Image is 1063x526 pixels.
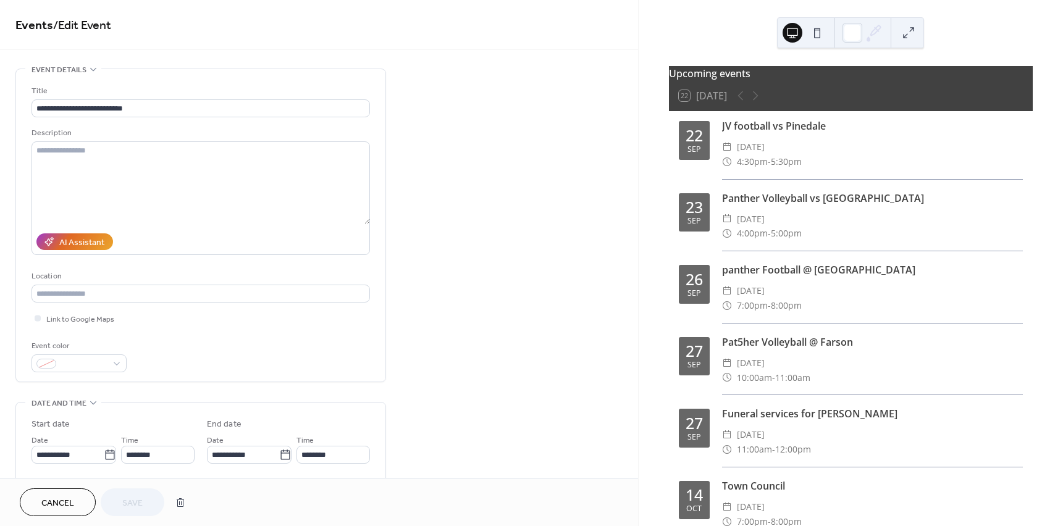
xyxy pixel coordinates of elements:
[32,418,70,431] div: Start date
[772,370,775,385] span: -
[32,434,48,447] span: Date
[59,236,104,249] div: AI Assistant
[669,66,1033,81] div: Upcoming events
[687,146,701,154] div: Sep
[722,226,732,241] div: ​
[737,427,765,442] span: [DATE]
[775,442,811,457] span: 12:00pm
[722,212,732,227] div: ​
[20,488,96,516] button: Cancel
[722,262,1023,277] div: panther Football @ [GEOGRAPHIC_DATA]
[41,497,74,510] span: Cancel
[771,298,802,313] span: 8:00pm
[687,290,701,298] div: Sep
[737,499,765,514] span: [DATE]
[722,119,1023,133] div: JV football vs Pinedale
[722,499,732,514] div: ​
[686,505,702,513] div: Oct
[36,233,113,250] button: AI Assistant
[768,154,771,169] span: -
[207,434,224,447] span: Date
[722,406,1023,421] div: Funeral services for [PERSON_NAME]
[686,415,703,431] div: 27
[722,356,732,370] div: ​
[686,128,703,143] div: 22
[722,191,1023,206] div: Panther Volleyball vs [GEOGRAPHIC_DATA]
[737,370,772,385] span: 10:00am
[32,127,368,140] div: Description
[722,478,1023,493] div: Town Council
[32,85,368,98] div: Title
[32,397,86,410] span: Date and time
[53,14,111,38] span: / Edit Event
[768,298,771,313] span: -
[296,434,314,447] span: Time
[775,370,810,385] span: 11:00am
[772,442,775,457] span: -
[771,226,802,241] span: 5:00pm
[737,154,768,169] span: 4:30pm
[737,226,768,241] span: 4:00pm
[768,226,771,241] span: -
[771,154,802,169] span: 5:30pm
[737,442,772,457] span: 11:00am
[121,434,138,447] span: Time
[686,272,703,287] div: 26
[207,418,242,431] div: End date
[32,270,368,283] div: Location
[32,340,124,353] div: Event color
[722,298,732,313] div: ​
[722,154,732,169] div: ​
[686,343,703,359] div: 27
[722,140,732,154] div: ​
[737,283,765,298] span: [DATE]
[737,298,768,313] span: 7:00pm
[46,313,114,326] span: Link to Google Maps
[722,427,732,442] div: ​
[722,283,732,298] div: ​
[687,433,701,441] div: Sep
[687,217,701,225] div: Sep
[722,370,732,385] div: ​
[687,361,701,369] div: Sep
[722,335,1023,349] div: Pat5her Volleyball @ Farson
[737,140,765,154] span: [DATE]
[737,356,765,370] span: [DATE]
[32,64,86,77] span: Event details
[686,199,703,215] div: 23
[15,14,53,38] a: Events
[737,212,765,227] span: [DATE]
[686,487,703,503] div: 14
[722,442,732,457] div: ​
